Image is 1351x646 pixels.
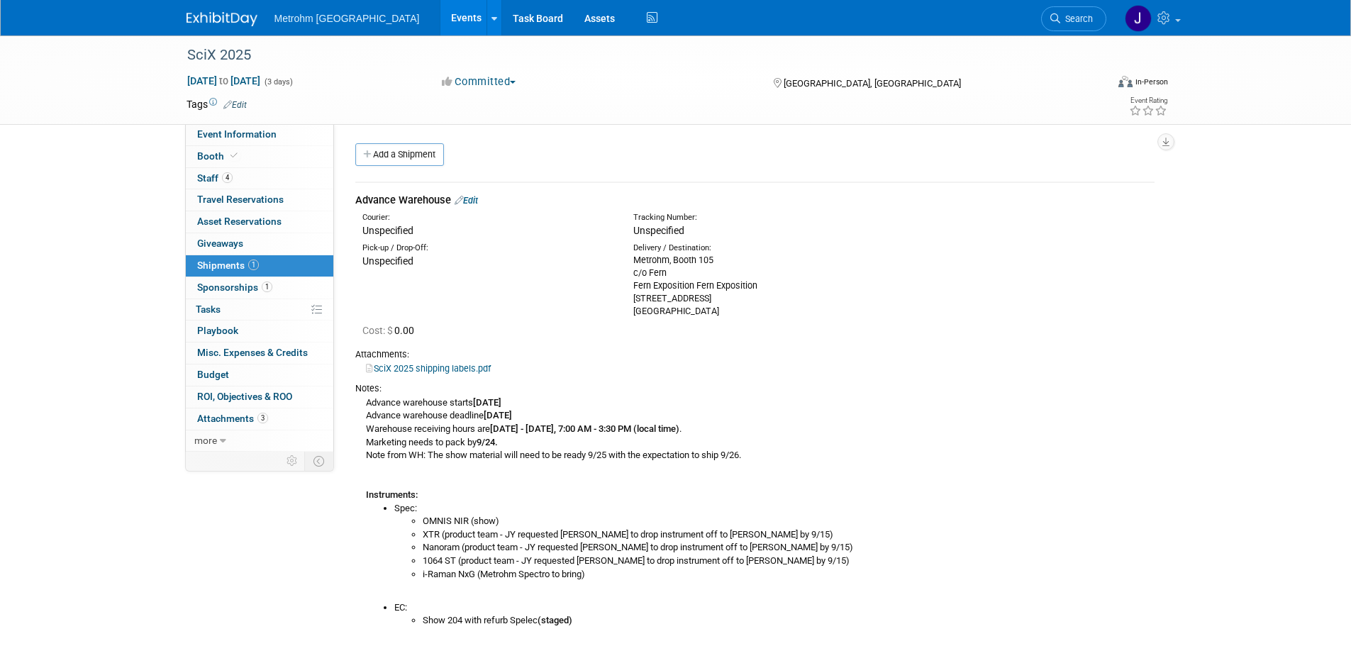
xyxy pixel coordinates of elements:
b: Instruments: [366,489,418,500]
span: (3 days) [263,77,293,87]
a: Edit [223,100,247,110]
button: Committed [437,74,521,89]
div: In-Person [1135,77,1168,87]
a: Travel Reservations [186,189,333,211]
span: Asset Reservations [197,216,282,227]
a: ROI, Objectives & ROO [186,386,333,408]
li: Nanoram (product team - JY requested [PERSON_NAME] to drop instrument off to [PERSON_NAME] by 9/15) [423,541,1155,555]
b: 9/24. [477,437,498,447]
a: Attachments3 [186,408,333,430]
span: [GEOGRAPHIC_DATA], [GEOGRAPHIC_DATA] [784,78,961,89]
span: Booth [197,150,240,162]
a: Staff4 [186,168,333,189]
span: Travel Reservations [197,194,284,205]
span: Cost: $ [362,325,394,336]
span: Budget [197,369,229,380]
td: Toggle Event Tabs [304,452,333,470]
a: Tasks [186,299,333,321]
img: Format-Inperson.png [1118,76,1133,87]
span: Unspecified [633,225,684,236]
a: Event Information [186,124,333,145]
a: Booth [186,146,333,167]
img: Joanne Yam [1125,5,1152,32]
div: Attachments: [355,348,1155,361]
div: Advance Warehouse [355,193,1155,208]
b: (staged) [538,615,572,625]
a: Add a Shipment [355,143,444,166]
img: ExhibitDay [187,12,257,26]
span: Playbook [197,325,238,336]
a: Giveaways [186,233,333,255]
span: more [194,435,217,446]
i: Booth reservation complete [230,152,238,160]
a: Asset Reservations [186,211,333,233]
td: Personalize Event Tab Strip [280,452,305,470]
a: Shipments1 [186,255,333,277]
li: OMNIS NIR (show) [423,515,1155,528]
li: EC: [394,601,1155,628]
div: Unspecified [362,223,612,238]
li: i-Raman NxG (Metrohm Spectro to bring) [423,568,1155,581]
span: Event Information [197,128,277,140]
a: SciX 2025 shipping labels.pdf [366,363,491,374]
a: Search [1041,6,1106,31]
span: Metrohm [GEOGRAPHIC_DATA] [274,13,420,24]
div: Courier: [362,212,612,223]
div: Event Format [1023,74,1169,95]
a: Playbook [186,321,333,342]
b: [DATE] [473,397,501,408]
b: [DATE] [484,410,512,421]
span: [DATE] [DATE] [187,74,261,87]
span: Staff [197,172,233,184]
span: 1 [248,260,259,270]
li: Spec: [394,502,1155,581]
span: Tasks [196,303,221,315]
td: Tags [187,97,247,111]
span: Misc. Expenses & Credits [197,347,308,358]
li: Show 204 with refurb Spelec [423,614,1155,628]
span: to [217,75,230,87]
span: 1 [262,282,272,292]
a: Misc. Expenses & Credits [186,343,333,364]
div: Tracking Number: [633,212,951,223]
div: Delivery / Destination: [633,243,883,254]
b: [DATE] - [DATE], 7:00 AM - 3:30 PM (local time) [490,423,679,434]
div: Metrohm, Booth 105 c/o Fern Fern Exposition Fern Exposition [STREET_ADDRESS] [GEOGRAPHIC_DATA] [633,254,883,318]
span: Giveaways [197,238,243,249]
span: 0.00 [362,325,420,336]
span: 3 [257,413,268,423]
div: Event Rating [1129,97,1167,104]
a: Budget [186,364,333,386]
li: XTR (product team - JY requested [PERSON_NAME] to drop instrument off to [PERSON_NAME] by 9/15) [423,528,1155,542]
span: Unspecified [362,255,413,267]
span: 4 [222,172,233,183]
span: Shipments [197,260,259,271]
a: more [186,430,333,452]
div: Notes: [355,382,1155,395]
a: Sponsorships1 [186,277,333,299]
span: Attachments [197,413,268,424]
span: ROI, Objectives & ROO [197,391,292,402]
span: Search [1060,13,1093,24]
div: Pick-up / Drop-Off: [362,243,612,254]
div: SciX 2025 [182,43,1085,68]
span: Sponsorships [197,282,272,293]
a: Edit [455,195,478,206]
li: 1064 ST (product team - JY requested [PERSON_NAME] to drop instrument off to [PERSON_NAME] by 9/15) [423,555,1155,568]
